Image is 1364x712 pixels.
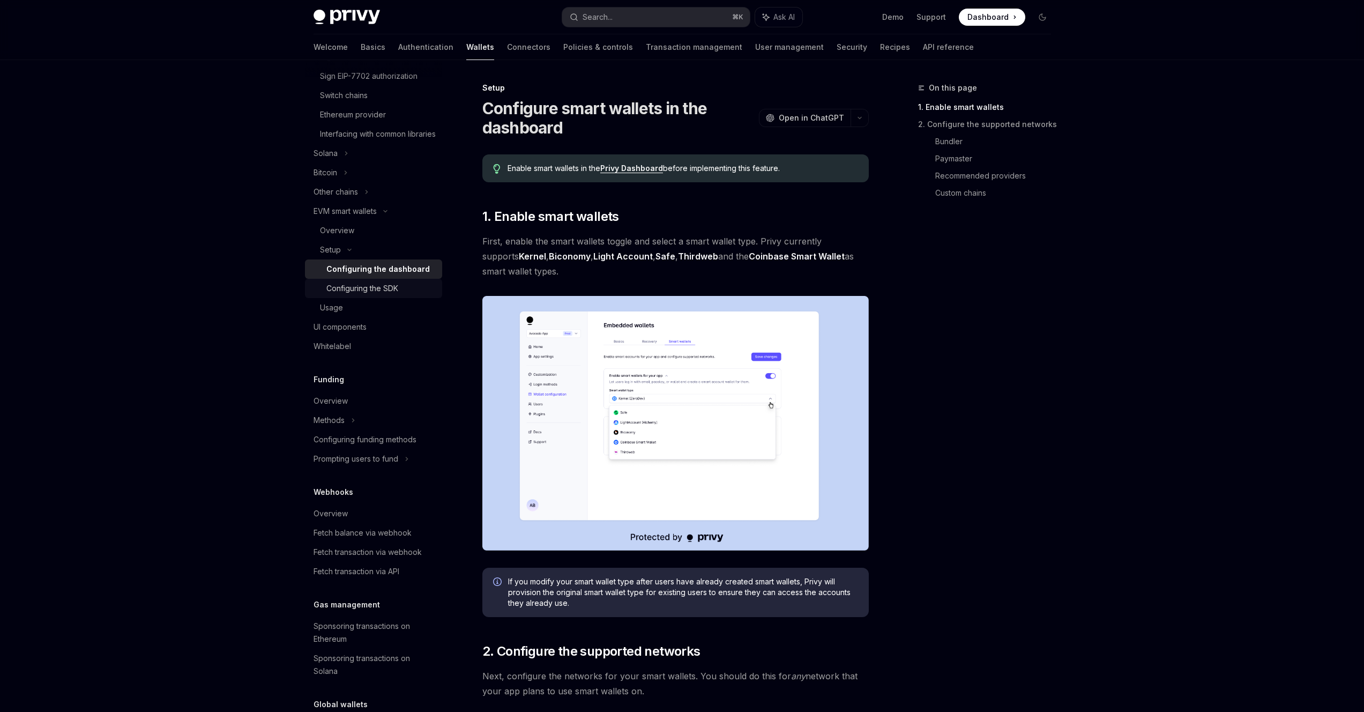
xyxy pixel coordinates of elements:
[314,433,416,446] div: Configuring funding methods
[320,301,343,314] div: Usage
[507,34,550,60] a: Connectors
[593,251,653,262] a: Light Account
[493,577,504,588] svg: Info
[935,150,1060,167] a: Paymaster
[305,562,442,581] a: Fetch transaction via API
[493,164,501,174] svg: Tip
[305,523,442,543] a: Fetch balance via webhook
[482,669,869,699] span: Next, configure the networks for your smart wallets. You should do this for network that your app...
[749,251,845,262] a: Coinbase Smart Wallet
[918,116,1060,133] a: 2. Configure the supported networks
[918,99,1060,116] a: 1. Enable smart wallets
[929,81,977,94] span: On this page
[320,128,436,140] div: Interfacing with common libraries
[314,620,436,646] div: Sponsoring transactions on Ethereum
[508,576,858,609] span: If you modify your smart wallet type after users have already created smart wallets, Privy will p...
[305,279,442,298] a: Configuring the SDK
[882,12,904,23] a: Demo
[305,391,442,411] a: Overview
[314,10,380,25] img: dark logo
[320,89,368,102] div: Switch chains
[314,395,348,407] div: Overview
[732,13,743,21] span: ⌘ K
[880,34,910,60] a: Recipes
[773,12,795,23] span: Ask AI
[314,486,353,499] h5: Webhooks
[482,99,755,137] h1: Configure smart wallets in the dashboard
[314,186,358,198] div: Other chains
[935,184,1060,202] a: Custom chains
[314,166,337,179] div: Bitcoin
[320,108,386,121] div: Ethereum provider
[549,251,591,262] a: Biconomy
[320,224,354,237] div: Overview
[482,83,869,93] div: Setup
[305,86,442,105] a: Switch chains
[482,234,869,279] span: First, enable the smart wallets toggle and select a smart wallet type. Privy currently supports ,...
[305,543,442,562] a: Fetch transaction via webhook
[314,34,348,60] a: Welcome
[305,317,442,337] a: UI components
[398,34,453,60] a: Authentication
[314,147,338,160] div: Solana
[583,11,613,24] div: Search...
[482,296,869,551] img: Sample enable smart wallets
[923,34,974,60] a: API reference
[305,337,442,356] a: Whitelabel
[326,282,398,295] div: Configuring the SDK
[482,643,700,660] span: 2. Configure the supported networks
[305,105,442,124] a: Ethereum provider
[320,243,341,256] div: Setup
[655,251,675,262] a: Safe
[600,164,663,173] a: Privy Dashboard
[305,259,442,279] a: Configuring the dashboard
[305,430,442,449] a: Configuring funding methods
[967,12,1009,23] span: Dashboard
[563,34,633,60] a: Policies & controls
[314,526,412,539] div: Fetch balance via webhook
[779,113,844,123] span: Open in ChatGPT
[314,698,368,711] h5: Global wallets
[314,205,377,218] div: EVM smart wallets
[562,8,750,27] button: Search...⌘K
[755,8,802,27] button: Ask AI
[646,34,742,60] a: Transaction management
[305,617,442,649] a: Sponsoring transactions on Ethereum
[959,9,1025,26] a: Dashboard
[755,34,824,60] a: User management
[508,163,858,174] span: Enable smart wallets in the before implementing this feature.
[326,263,430,276] div: Configuring the dashboard
[314,598,380,611] h5: Gas management
[519,251,546,262] a: Kernel
[314,373,344,386] h5: Funding
[466,34,494,60] a: Wallets
[935,133,1060,150] a: Bundler
[305,298,442,317] a: Usage
[305,124,442,144] a: Interfacing with common libraries
[314,321,367,333] div: UI components
[305,221,442,240] a: Overview
[314,652,436,678] div: Sponsoring transactions on Solana
[935,167,1060,184] a: Recommended providers
[314,507,348,520] div: Overview
[314,453,398,465] div: Prompting users to fund
[305,649,442,681] a: Sponsoring transactions on Solana
[314,565,399,578] div: Fetch transaction via API
[314,414,345,427] div: Methods
[759,109,851,127] button: Open in ChatGPT
[837,34,867,60] a: Security
[314,546,422,559] div: Fetch transaction via webhook
[361,34,385,60] a: Basics
[791,671,806,681] em: any
[678,251,718,262] a: Thirdweb
[916,12,946,23] a: Support
[314,340,351,353] div: Whitelabel
[1034,9,1051,26] button: Toggle dark mode
[482,208,619,225] span: 1. Enable smart wallets
[305,504,442,523] a: Overview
